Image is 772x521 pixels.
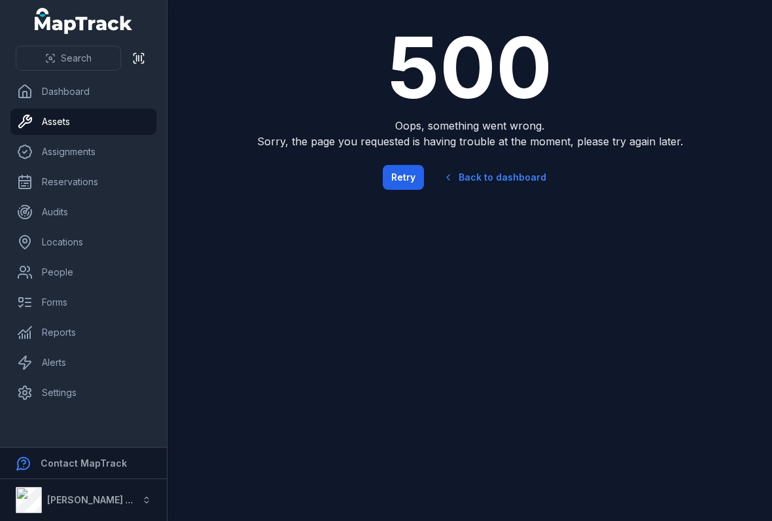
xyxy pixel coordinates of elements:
[61,52,92,65] span: Search
[10,139,156,165] a: Assignments
[383,165,424,190] button: Retry
[229,118,711,134] span: Oops, something went wrong.
[229,134,711,149] span: Sorry, the page you requested is having trouble at the moment, please try again later.
[35,8,133,34] a: MapTrack
[10,229,156,255] a: Locations
[10,79,156,105] a: Dashboard
[10,199,156,225] a: Audits
[10,169,156,195] a: Reservations
[432,162,557,192] a: Back to dashboard
[10,259,156,285] a: People
[229,26,711,110] h1: 500
[10,289,156,315] a: Forms
[10,109,156,135] a: Assets
[47,494,138,505] strong: [PERSON_NAME] Air
[10,350,156,376] a: Alerts
[10,319,156,346] a: Reports
[41,458,127,469] strong: Contact MapTrack
[10,380,156,406] a: Settings
[16,46,121,71] button: Search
